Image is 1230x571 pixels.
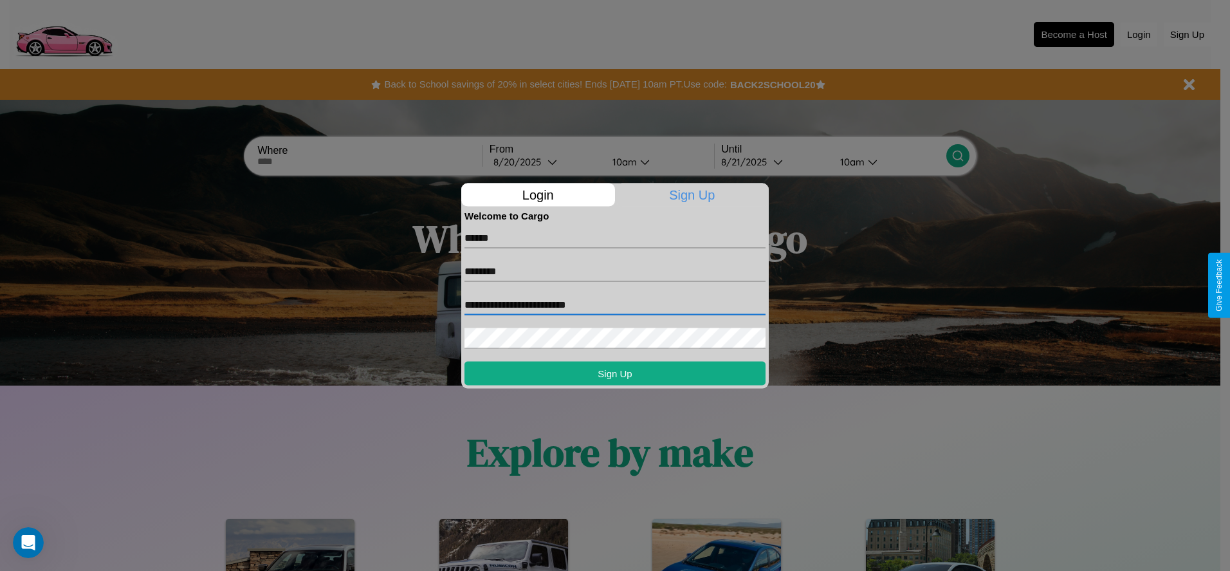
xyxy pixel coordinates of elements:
[13,527,44,558] iframe: Intercom live chat
[464,361,766,385] button: Sign Up
[616,183,769,206] p: Sign Up
[461,183,615,206] p: Login
[464,210,766,221] h4: Welcome to Cargo
[1215,259,1224,312] div: Give Feedback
